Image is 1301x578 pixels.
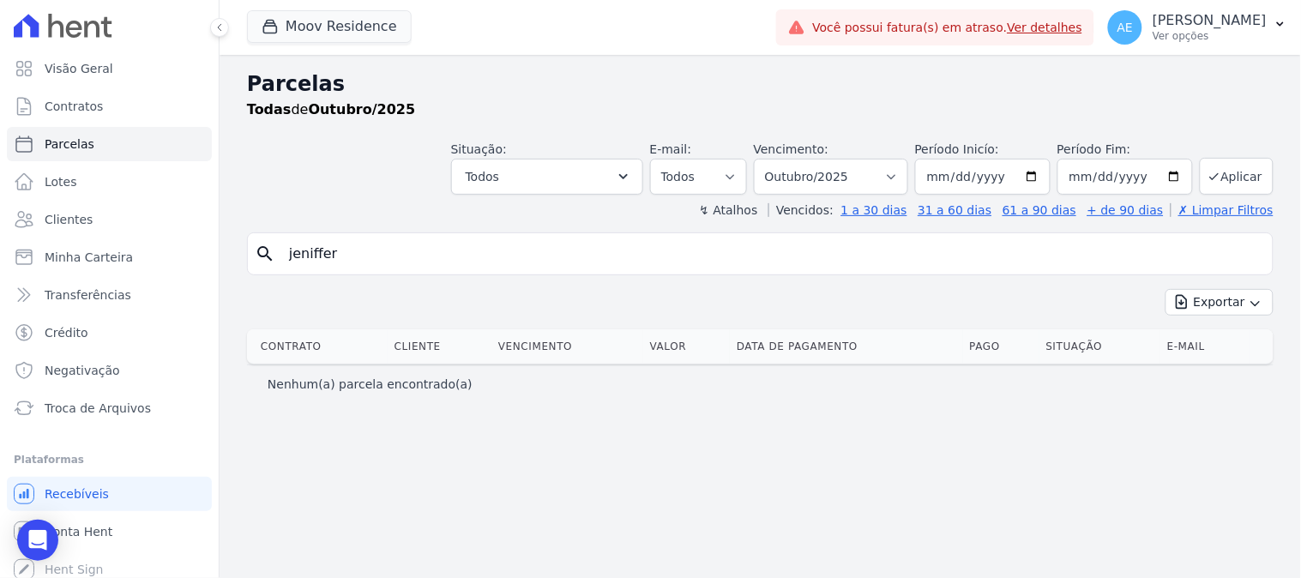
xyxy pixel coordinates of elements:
th: Data de Pagamento [730,329,962,364]
a: Negativação [7,353,212,388]
span: Minha Carteira [45,249,133,266]
div: Open Intercom Messenger [17,520,58,561]
p: de [247,99,415,120]
a: Clientes [7,202,212,237]
span: AE [1117,21,1133,33]
a: 61 a 90 dias [1003,203,1076,217]
label: Vencimento: [754,142,828,156]
strong: Todas [247,101,292,117]
span: Recebíveis [45,485,109,503]
th: E-mail [1160,329,1250,364]
span: Contratos [45,98,103,115]
a: Visão Geral [7,51,212,86]
span: Todos [466,166,499,187]
button: Exportar [1165,289,1274,316]
label: Período Inicío: [915,142,999,156]
h2: Parcelas [247,69,1274,99]
button: AE [PERSON_NAME] Ver opções [1094,3,1301,51]
input: Buscar por nome do lote ou do cliente [279,237,1266,271]
div: Plataformas [14,449,205,470]
strong: Outubro/2025 [309,101,416,117]
a: Contratos [7,89,212,123]
span: Lotes [45,173,77,190]
a: Parcelas [7,127,212,161]
button: Aplicar [1200,158,1274,195]
a: Minha Carteira [7,240,212,274]
p: Nenhum(a) parcela encontrado(a) [268,376,473,393]
label: E-mail: [650,142,692,156]
a: Conta Hent [7,515,212,549]
a: + de 90 dias [1087,203,1164,217]
label: Período Fim: [1057,141,1193,159]
button: Moov Residence [247,10,412,43]
th: Situação [1039,329,1160,364]
a: 1 a 30 dias [841,203,907,217]
button: Todos [451,159,643,195]
th: Pago [963,329,1039,364]
label: Vencidos: [768,203,834,217]
a: Ver detalhes [1008,21,1083,34]
span: Visão Geral [45,60,113,77]
a: 31 a 60 dias [918,203,991,217]
span: Conta Hent [45,523,112,540]
label: Situação: [451,142,507,156]
th: Contrato [247,329,388,364]
a: Recebíveis [7,477,212,511]
p: [PERSON_NAME] [1153,12,1267,29]
span: Parcelas [45,135,94,153]
span: Transferências [45,286,131,304]
th: Cliente [388,329,491,364]
span: Troca de Arquivos [45,400,151,417]
a: Crédito [7,316,212,350]
span: Crédito [45,324,88,341]
a: Troca de Arquivos [7,391,212,425]
a: ✗ Limpar Filtros [1171,203,1274,217]
i: search [255,244,275,264]
span: Negativação [45,362,120,379]
th: Valor [643,329,730,364]
th: Vencimento [491,329,643,364]
a: Lotes [7,165,212,199]
span: Você possui fatura(s) em atraso. [812,19,1082,37]
label: ↯ Atalhos [699,203,757,217]
a: Transferências [7,278,212,312]
span: Clientes [45,211,93,228]
p: Ver opções [1153,29,1267,43]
